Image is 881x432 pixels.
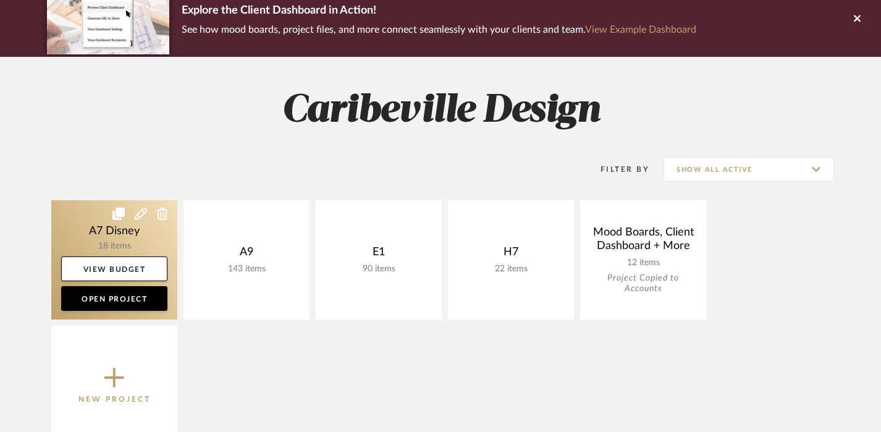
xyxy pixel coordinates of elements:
[590,258,696,268] div: 12 items
[61,256,167,281] a: View Budget
[458,264,564,274] div: 22 items
[182,21,696,38] p: See how mood boards, project files, and more connect seamlessly with your clients and team.
[182,1,696,21] p: Explore the Client Dashboard in Action!
[458,245,564,264] div: H7
[584,163,649,176] div: Filter By
[590,273,696,294] div: Project Copied to Accounts
[585,25,696,35] a: View Example Dashboard
[193,245,300,264] div: A9
[326,264,432,274] div: 90 items
[326,245,432,264] div: E1
[193,264,300,274] div: 143 items
[61,286,167,311] a: Open Project
[590,226,696,258] div: Mood Boards, Client Dashboard + More
[78,393,151,405] p: New Project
